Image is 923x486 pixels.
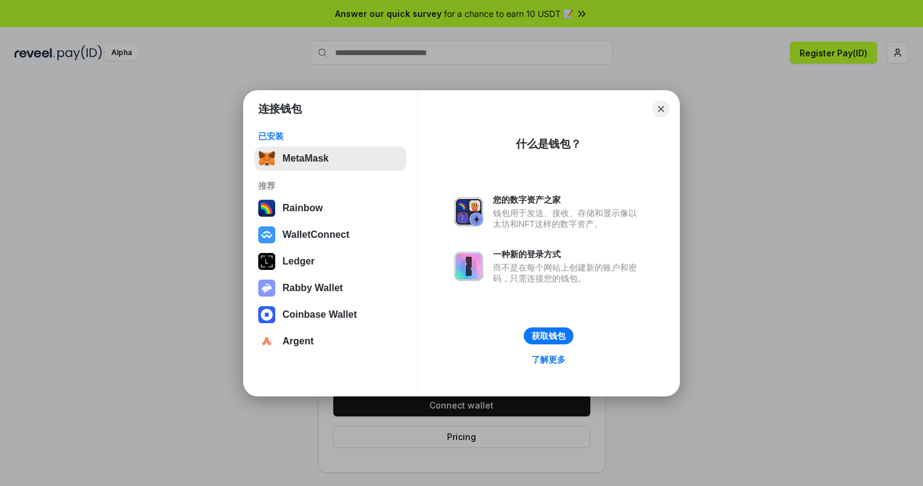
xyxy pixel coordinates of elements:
div: MetaMask [282,153,328,164]
div: 已安装 [258,131,403,142]
button: Rabby Wallet [255,276,406,300]
button: WalletConnect [255,223,406,247]
button: MetaMask [255,146,406,171]
div: 而不是在每个网站上创建新的账户和密码，只需连接您的钱包。 [493,262,643,284]
div: 了解更多 [532,354,566,365]
div: 您的数字资产之家 [493,194,643,205]
img: svg+xml,%3Csvg%20xmlns%3D%22http%3A%2F%2Fwww.w3.org%2F2000%2Fsvg%22%20fill%3D%22none%22%20viewBox... [454,252,483,281]
img: svg+xml,%3Csvg%20width%3D%2228%22%20height%3D%2228%22%20viewBox%3D%220%200%2028%2028%22%20fill%3D... [258,226,275,243]
div: Ledger [282,256,315,267]
button: Close [653,100,670,117]
div: Rainbow [282,203,323,214]
button: Argent [255,329,406,353]
div: Argent [282,336,314,347]
img: svg+xml,%3Csvg%20xmlns%3D%22http%3A%2F%2Fwww.w3.org%2F2000%2Fsvg%22%20fill%3D%22none%22%20viewBox... [454,197,483,226]
img: svg+xml,%3Csvg%20width%3D%2228%22%20height%3D%2228%22%20viewBox%3D%220%200%2028%2028%22%20fill%3D... [258,306,275,323]
img: svg+xml,%3Csvg%20xmlns%3D%22http%3A%2F%2Fwww.w3.org%2F2000%2Fsvg%22%20fill%3D%22none%22%20viewBox... [258,280,275,297]
div: Coinbase Wallet [282,309,357,320]
div: 钱包用于发送、接收、存储和显示像以太坊和NFT这样的数字资产。 [493,208,643,229]
button: Ledger [255,249,406,274]
div: 推荐 [258,180,403,191]
img: svg+xml,%3Csvg%20fill%3D%22none%22%20height%3D%2233%22%20viewBox%3D%220%200%2035%2033%22%20width%... [258,150,275,167]
a: 了解更多 [524,352,573,367]
div: 一种新的登录方式 [493,249,643,260]
button: Rainbow [255,196,406,220]
div: 获取钱包 [532,330,566,341]
button: 获取钱包 [524,327,573,344]
h1: 连接钱包 [258,102,302,116]
img: svg+xml,%3Csvg%20width%3D%22120%22%20height%3D%22120%22%20viewBox%3D%220%200%20120%20120%22%20fil... [258,200,275,217]
div: WalletConnect [282,229,350,240]
img: svg+xml,%3Csvg%20width%3D%2228%22%20height%3D%2228%22%20viewBox%3D%220%200%2028%2028%22%20fill%3D... [258,333,275,350]
div: 什么是钱包？ [516,137,581,151]
button: Coinbase Wallet [255,303,406,327]
div: Rabby Wallet [282,283,343,294]
img: svg+xml,%3Csvg%20xmlns%3D%22http%3A%2F%2Fwww.w3.org%2F2000%2Fsvg%22%20width%3D%2228%22%20height%3... [258,253,275,270]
